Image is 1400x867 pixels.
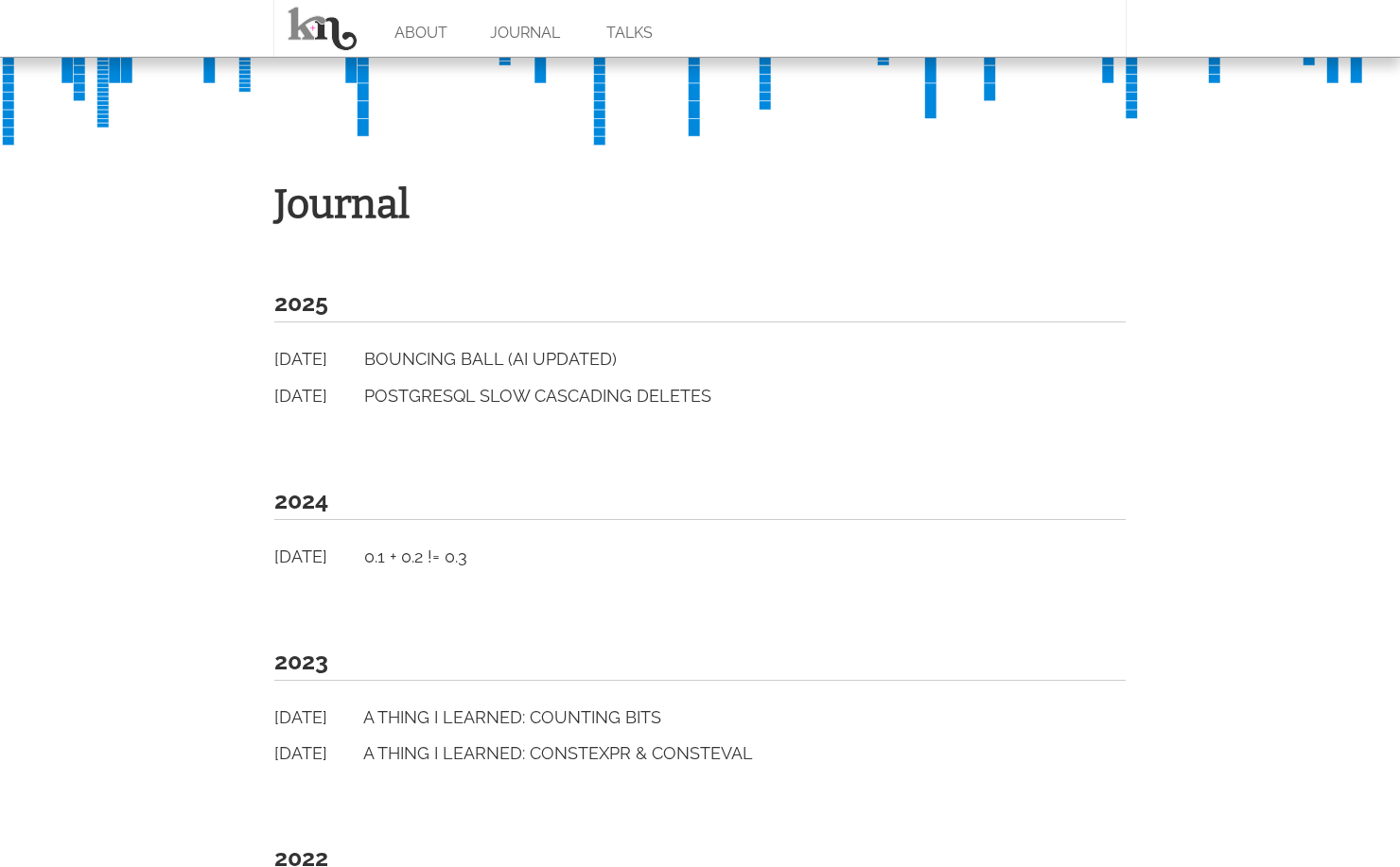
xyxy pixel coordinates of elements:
[274,346,359,373] a: [DATE]
[364,386,711,406] a: PostgreSQL Slow Cascading Deletes
[274,704,359,732] a: [DATE]
[274,740,359,768] a: [DATE]
[364,349,617,369] a: Bouncing Ball (AI Updated)
[364,546,467,566] a: 0.1 + 0.2 != 0.3
[274,642,1126,681] h2: 2023
[363,743,753,763] a: A Thing I Learned: constexpr & consteval
[274,383,359,410] a: [DATE]
[274,284,1126,322] h2: 2025
[363,707,661,727] a: A Thing I Learned: counting bits
[274,481,1126,520] h2: 2024
[274,173,1126,236] h1: Journal
[274,544,359,571] a: [DATE]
